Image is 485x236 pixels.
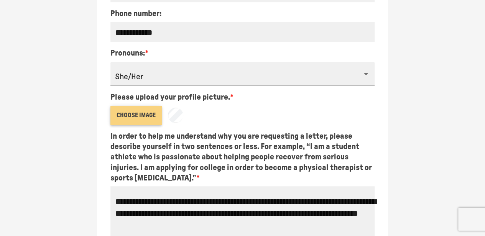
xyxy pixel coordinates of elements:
[110,62,375,86] div: She/Her
[110,92,233,102] p: Please upload your profile picture.
[110,131,375,183] p: In order to help me understand why you are requesting a letter, please describe yourself in two s...
[110,8,161,19] p: Phone number:
[110,48,148,58] p: Pronouns:
[110,106,162,125] label: Choose Image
